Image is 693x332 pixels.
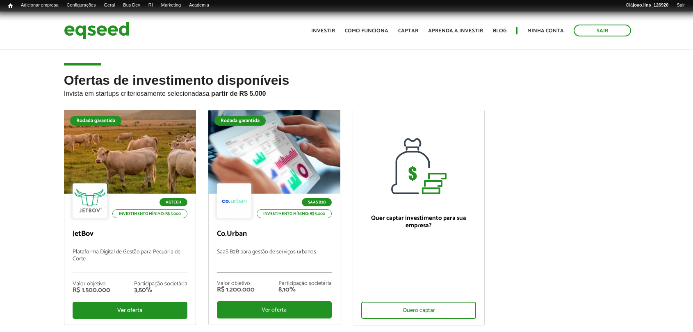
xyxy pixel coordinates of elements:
p: Co.Urban [217,230,332,239]
strong: joao.lins_126920 [633,2,668,7]
a: Rodada garantida Agtech Investimento mínimo: R$ 5.000 JetBov Plataforma Digital de Gestão para Pe... [64,110,196,325]
p: Invista em startups criteriosamente selecionadas [64,88,629,97]
div: Rodada garantida [70,116,121,126]
div: Quero captar [361,302,476,319]
span: Início [8,3,13,9]
a: Geral [100,2,119,9]
a: Captar [398,28,418,34]
a: Marketing [157,2,185,9]
p: Quer captar investimento para sua empresa? [361,215,476,229]
div: Rodada garantida [214,116,266,126]
a: Início [4,2,17,10]
p: SaaS B2B [302,198,332,206]
div: Ver oferta [217,301,332,318]
div: 3,50% [134,287,187,294]
a: Investir [311,28,335,34]
p: JetBov [73,230,187,239]
a: Sair [672,2,689,9]
a: Aprenda a investir [428,28,483,34]
div: Valor objetivo [217,281,255,287]
a: Configurações [63,2,100,9]
a: Minha conta [527,28,564,34]
p: SaaS B2B para gestão de serviços urbanos [217,249,332,273]
div: R$ 1.200.000 [217,287,255,293]
div: Participação societária [278,281,332,287]
a: Olájoao.lins_126920 [622,2,672,9]
h2: Ofertas de investimento disponíveis [64,73,629,110]
a: Blog [493,28,506,34]
div: 8,10% [278,287,332,293]
p: Investimento mínimo: R$ 5.000 [112,209,187,218]
p: Investimento mínimo: R$ 5.000 [257,209,332,218]
a: Sair [574,25,631,36]
a: Bus Dev [119,2,144,9]
div: Valor objetivo [73,281,110,287]
div: R$ 1.500.000 [73,287,110,294]
div: Participação societária [134,281,187,287]
a: Adicionar empresa [17,2,63,9]
a: Academia [185,2,213,9]
p: Plataforma Digital de Gestão para Pecuária de Corte [73,249,187,273]
strong: a partir de R$ 5.000 [206,90,266,97]
a: Rodada garantida SaaS B2B Investimento mínimo: R$ 5.000 Co.Urban SaaS B2B para gestão de serviços... [208,110,340,325]
div: Ver oferta [73,302,187,319]
img: EqSeed [64,20,130,41]
a: Como funciona [345,28,388,34]
p: Agtech [160,198,187,206]
a: Quer captar investimento para sua empresa? Quero captar [353,110,485,325]
a: RI [144,2,157,9]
